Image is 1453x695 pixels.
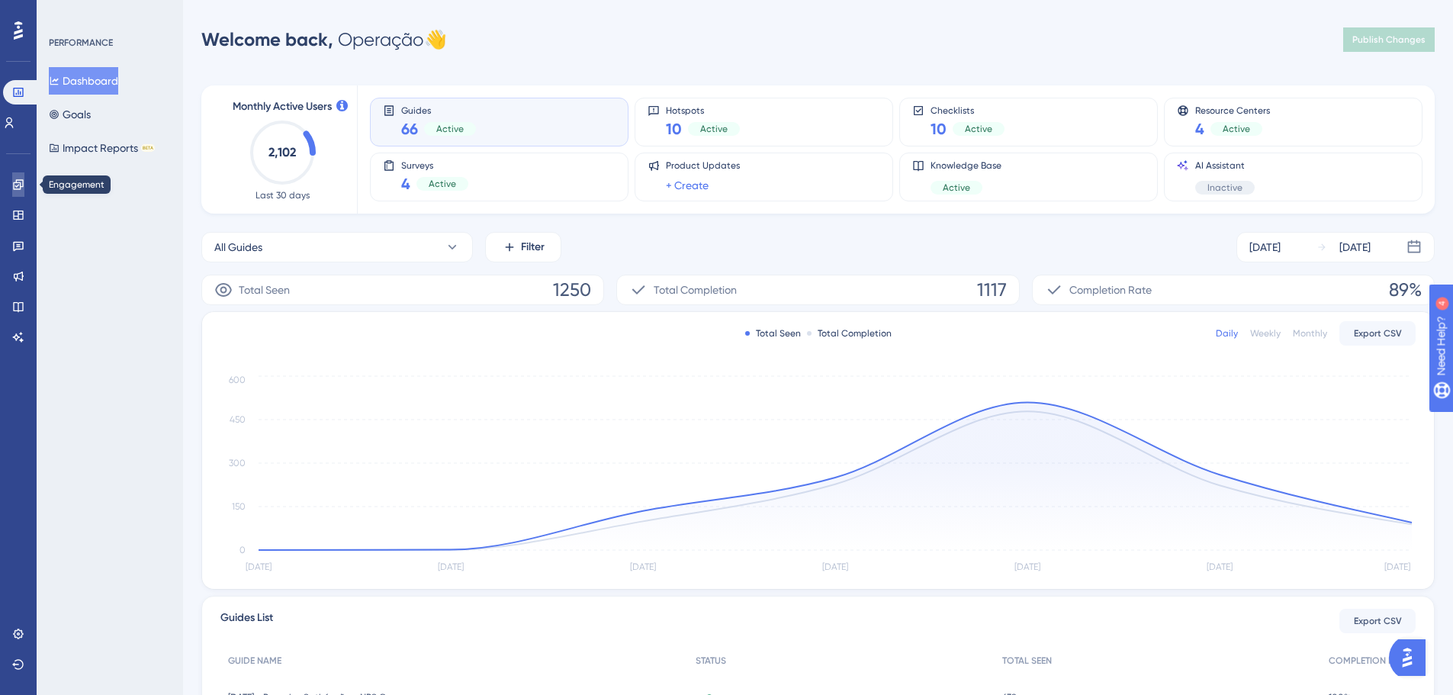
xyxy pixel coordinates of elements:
[1216,327,1238,339] div: Daily
[1249,238,1281,256] div: [DATE]
[214,238,262,256] span: All Guides
[1354,327,1402,339] span: Export CSV
[485,232,561,262] button: Filter
[36,4,95,22] span: Need Help?
[239,545,246,555] tspan: 0
[553,278,591,302] span: 1250
[201,28,333,50] span: Welcome back,
[201,27,447,52] div: Operação 👋
[1354,615,1402,627] span: Export CSV
[630,561,656,572] tspan: [DATE]
[1329,655,1408,667] span: COMPLETION RATE
[666,105,740,115] span: Hotspots
[229,458,246,468] tspan: 300
[49,101,91,128] button: Goals
[931,118,947,140] span: 10
[401,159,468,170] span: Surveys
[1207,561,1233,572] tspan: [DATE]
[666,159,740,172] span: Product Updates
[1293,327,1327,339] div: Monthly
[822,561,848,572] tspan: [DATE]
[931,105,1005,115] span: Checklists
[1339,321,1416,346] button: Export CSV
[49,37,113,49] div: PERFORMANCE
[401,118,418,140] span: 66
[256,189,310,201] span: Last 30 days
[666,176,709,195] a: + Create
[1250,327,1281,339] div: Weekly
[436,123,464,135] span: Active
[228,655,281,667] span: GUIDE NAME
[1195,159,1255,172] span: AI Assistant
[1069,281,1152,299] span: Completion Rate
[268,145,296,159] text: 2,102
[49,134,155,162] button: Impact ReportsBETA
[1223,123,1250,135] span: Active
[521,238,545,256] span: Filter
[232,501,246,512] tspan: 150
[1002,655,1052,667] span: TOTAL SEEN
[220,609,273,633] span: Guides List
[700,123,728,135] span: Active
[246,561,272,572] tspan: [DATE]
[429,178,456,190] span: Active
[1352,34,1426,46] span: Publish Changes
[1014,561,1040,572] tspan: [DATE]
[230,414,246,425] tspan: 450
[1339,238,1371,256] div: [DATE]
[931,159,1001,172] span: Knowledge Base
[1384,561,1410,572] tspan: [DATE]
[965,123,992,135] span: Active
[807,327,892,339] div: Total Completion
[1195,105,1270,115] span: Resource Centers
[1207,182,1242,194] span: Inactive
[401,105,476,115] span: Guides
[233,98,332,116] span: Monthly Active Users
[666,118,682,140] span: 10
[239,281,290,299] span: Total Seen
[438,561,464,572] tspan: [DATE]
[106,8,111,20] div: 4
[401,173,410,195] span: 4
[1389,278,1422,302] span: 89%
[1343,27,1435,52] button: Publish Changes
[977,278,1007,302] span: 1117
[229,375,246,385] tspan: 600
[141,144,155,152] div: BETA
[745,327,801,339] div: Total Seen
[1389,635,1435,681] iframe: UserGuiding AI Assistant Launcher
[654,281,737,299] span: Total Completion
[201,232,473,262] button: All Guides
[943,182,970,194] span: Active
[1339,609,1416,633] button: Export CSV
[49,67,118,95] button: Dashboard
[1195,118,1204,140] span: 4
[696,655,726,667] span: STATUS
